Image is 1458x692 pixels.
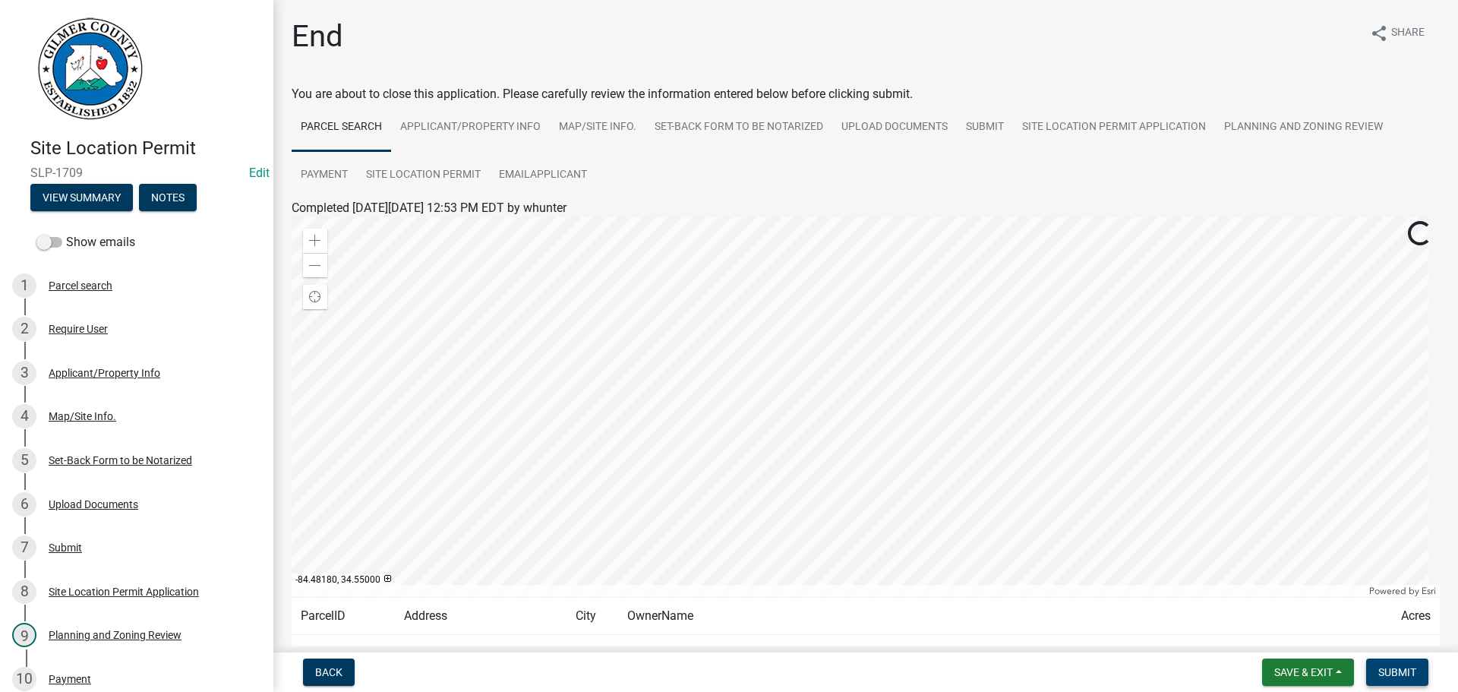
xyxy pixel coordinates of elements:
button: Notes [139,184,197,211]
img: Gilmer County, Georgia [30,16,144,122]
a: Upload Documents [832,103,957,152]
a: Esri [1422,586,1436,596]
div: 9 [12,623,36,647]
div: Parcel search [49,280,112,291]
span: SLP-1709 [30,166,243,180]
div: Require User [49,324,108,334]
div: 2 [12,317,36,341]
a: Edit [249,166,270,180]
a: Applicant/Property Info [391,103,550,152]
button: Submit [1366,659,1428,686]
span: Back [315,666,342,678]
span: Submit [1378,666,1416,678]
div: 6 [12,492,36,517]
wm-modal-confirm: Summary [30,192,133,204]
a: Parcel search [292,103,391,152]
button: Back [303,659,355,686]
div: Submit [49,542,82,553]
td: ParcelID [292,598,395,635]
h1: End [292,18,343,55]
button: View Summary [30,184,133,211]
div: Zoom in [303,229,327,253]
a: Planning and Zoning Review [1215,103,1392,152]
div: Site Location Permit Application [49,586,199,597]
a: Payment [292,151,357,200]
td: Address [395,598,566,635]
td: 3127 006A [292,635,395,672]
div: 1 [12,273,36,298]
div: Payment [49,674,91,684]
wm-modal-confirm: Notes [139,192,197,204]
div: 3 [12,361,36,385]
a: Map/Site Info. [550,103,645,152]
div: 5 [12,448,36,472]
span: Completed [DATE][DATE] 12:53 PM EDT by whunter [292,201,566,215]
td: OwnerName [618,598,1374,635]
a: Set-Back Form to be Notarized [645,103,832,152]
td: Acres [1374,598,1440,635]
label: Show emails [36,233,135,251]
a: Site Location Permit Application [1013,103,1215,152]
div: Planning and Zoning Review [49,630,181,640]
h4: Site Location Permit [30,137,261,160]
td: City [566,598,619,635]
div: Map/Site Info. [49,411,116,422]
a: Submit [957,103,1013,152]
td: 5.900 [1374,635,1440,672]
div: 7 [12,536,36,560]
div: Find my location [303,285,327,309]
div: 10 [12,667,36,691]
div: Upload Documents [49,499,138,510]
span: Share [1391,24,1425,43]
div: Set-Back Form to be Notarized [49,455,192,466]
div: 8 [12,580,36,604]
div: Zoom out [303,253,327,277]
div: 4 [12,404,36,428]
span: Save & Exit [1274,666,1333,678]
wm-modal-confirm: Edit Application Number [249,166,270,180]
button: Save & Exit [1262,659,1354,686]
i: share [1370,24,1388,43]
div: Applicant/Property Info [49,368,160,378]
td: [STREET_ADDRESS] [395,635,566,672]
a: EmailApplicant [490,151,596,200]
td: [PERSON_NAME] & [PERSON_NAME] LIVING TRUST | [PERSON_NAME] & [PERSON_NAME] TRUSTEES [618,635,1374,672]
div: Powered by [1365,585,1440,597]
button: shareShare [1358,18,1437,48]
a: Site Location Permit [357,151,490,200]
